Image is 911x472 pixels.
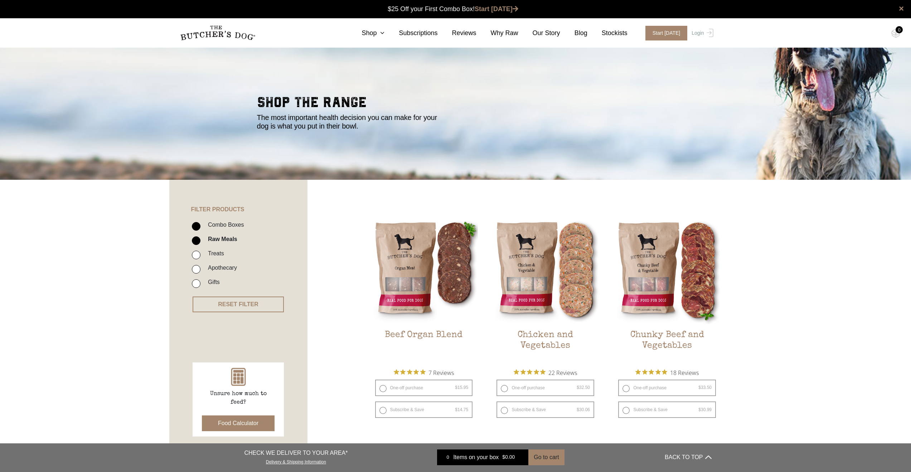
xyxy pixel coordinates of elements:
bdi: 33.50 [698,385,712,390]
span: 18 Reviews [670,367,699,378]
span: $ [577,407,579,412]
a: Beef Organ BlendBeef Organ Blend [370,216,478,363]
span: $ [455,385,457,390]
span: $ [698,385,701,390]
label: Combo Boxes [204,220,244,230]
button: Rated 4.9 out of 5 stars from 22 reviews. Jump to reviews. [514,367,577,378]
bdi: 14.75 [455,407,468,412]
h2: Chicken and Vegetables [491,330,600,363]
span: $ [577,385,579,390]
button: Rated 5 out of 5 stars from 7 reviews. Jump to reviews. [394,367,454,378]
a: Reviews [438,28,476,38]
h2: Beef Organ Blend [370,330,478,363]
bdi: 32.50 [577,385,590,390]
img: Chunky Beef and Vegetables [613,216,721,324]
a: Why Raw [476,28,518,38]
label: Treats [204,249,224,258]
p: CHECK WE DELIVER TO YOUR AREA* [244,449,348,457]
bdi: 30.99 [698,407,712,412]
a: Login [690,26,713,40]
label: One-off purchase [496,380,594,396]
a: Chunky Beef and VegetablesChunky Beef and Vegetables [613,216,721,363]
label: Subscribe & Save [618,401,716,418]
bdi: 15.95 [455,385,468,390]
button: Rated 5 out of 5 stars from 18 reviews. Jump to reviews. [635,367,699,378]
a: Chicken and VegetablesChicken and Vegetables [491,216,600,363]
span: $ [502,454,505,460]
label: Subscribe & Save [496,401,594,418]
bdi: 0.00 [502,454,515,460]
h4: FILTER PRODUCTS [169,180,307,213]
a: Stockists [587,28,627,38]
a: Start [DATE] [475,5,518,13]
a: Shop [347,28,384,38]
span: Start [DATE] [645,26,688,40]
bdi: 30.06 [577,407,590,412]
h2: Chunky Beef and Vegetables [613,330,721,363]
p: Unsure how much to feed? [203,390,274,407]
label: One-off purchase [375,380,473,396]
span: $ [455,407,457,412]
h2: shop the range [257,95,654,113]
label: Subscribe & Save [375,401,473,418]
img: Beef Organ Blend [370,216,478,324]
a: Our Story [518,28,560,38]
button: RESET FILTER [193,297,284,312]
a: Start [DATE] [638,26,690,40]
label: One-off purchase [618,380,716,396]
img: TBD_Cart-Empty.png [891,29,900,38]
div: 0 [442,454,453,461]
a: Blog [560,28,587,38]
p: The most important health decision you can make for your dog is what you put in their bowl. [257,113,447,130]
a: Delivery & Shipping Information [266,458,326,464]
label: Gifts [204,277,220,287]
span: $ [698,407,701,412]
button: Go to cart [528,449,564,465]
button: Food Calculator [202,415,275,431]
span: Items on your box [453,453,499,462]
label: Raw Meals [204,234,237,244]
a: Subscriptions [384,28,437,38]
img: Chicken and Vegetables [491,216,600,324]
span: 22 Reviews [548,367,577,378]
div: 0 [896,26,903,33]
a: close [899,4,904,13]
a: 0 Items on your box $0.00 [437,449,528,465]
button: BACK TO TOP [665,449,711,466]
label: Apothecary [204,263,237,273]
span: 7 Reviews [428,367,454,378]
